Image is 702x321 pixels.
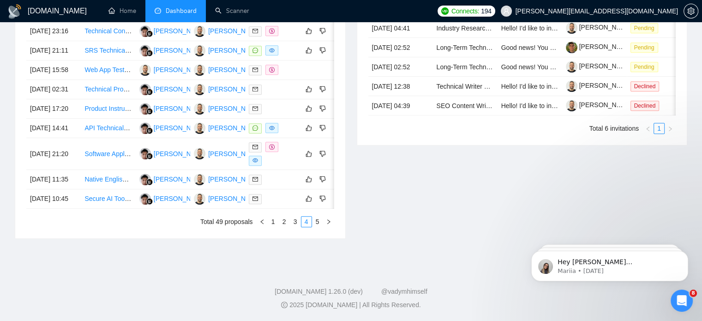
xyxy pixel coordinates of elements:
a: CF[PERSON_NAME] [194,175,261,182]
img: CF [194,148,205,159]
button: setting [684,4,698,18]
span: mail [252,106,258,111]
a: RP[PERSON_NAME] [139,46,207,54]
td: SRS Technical Writer (20 Simple Apps • Screenshots + Video • Trello Setup) [81,41,135,61]
img: c19XLmcAaUyE9YycPbSzpZPd2PgtMd-FraBXnkcQxUjRPkypxg5ZkPR_xSq_QJIOqG [566,80,577,92]
div: [PERSON_NAME] [154,26,207,36]
a: CF[PERSON_NAME] [194,27,261,34]
a: [PERSON_NAME] [566,43,632,50]
button: like [303,122,314,133]
li: 1 [654,123,665,134]
td: [DATE] 12:38 [368,77,433,96]
a: SEO Content Writer & Editor (Brazilian Portuguese) – Software/APP Niche [437,102,650,109]
span: dislike [319,124,326,132]
button: like [303,174,314,185]
li: 2 [279,216,290,227]
a: Web App Tester and Technical Content Writer Needed [84,66,239,73]
a: [PERSON_NAME] [566,62,632,70]
a: SRS Technical Writer (20 Simple Apps • Screenshots + Video • [PERSON_NAME] Setup) [84,47,340,54]
span: eye [252,157,258,163]
button: like [303,193,314,204]
img: c19XLmcAaUyE9YycPbSzpZPd2PgtMd-FraBXnkcQxUjRPkypxg5ZkPR_xSq_QJIOqG [566,22,577,34]
a: Pending [630,63,662,70]
td: [DATE] 11:35 [26,170,81,189]
td: [DATE] 02:31 [26,80,81,99]
span: dislike [319,85,326,93]
a: 1 [654,123,664,133]
td: Secure AI Tool Development for Searching Manuals & Bulletins [81,189,135,209]
span: mail [252,176,258,182]
a: API Technical Writer [84,124,143,132]
span: like [306,47,312,54]
div: [PERSON_NAME] [208,174,261,184]
li: Previous Page [257,216,268,227]
span: dislike [319,105,326,112]
button: dislike [317,148,328,159]
a: RP[PERSON_NAME] [139,175,207,182]
img: gigradar-bm.png [146,30,153,37]
a: [DOMAIN_NAME] 1.26.0 (dev) [275,288,363,295]
span: left [645,126,651,132]
a: setting [684,7,698,15]
td: Native English Content Editor - Music Publishing & Repertoire Management Documentation [81,170,135,189]
a: Long-Term Technical Writer for Software Feature Documentation (Confluence) [437,63,660,71]
td: [DATE] 15:58 [26,61,81,80]
button: left [257,216,268,227]
span: dollar [269,144,275,150]
span: Pending [630,62,658,72]
a: RP[PERSON_NAME] [139,150,207,157]
a: 4 [301,217,312,227]
a: Product Instruction Manual & Brochure Design Assistance [84,105,250,112]
button: like [303,25,314,36]
button: dislike [317,103,328,114]
td: [DATE] 21:11 [26,41,81,61]
button: right [323,216,334,227]
a: 2 [279,217,289,227]
a: searchScanner [215,7,249,15]
button: like [303,103,314,114]
img: c10gNorlhypUUAaK_dMBBQemsHwrTJ_rd4yf00O6q1Pi2SIeb6BdMlOi0OEy-iU7U2 [566,42,577,53]
td: [DATE] 14:41 [26,119,81,138]
span: mail [252,196,258,201]
span: Pending [630,42,658,53]
span: like [306,105,312,112]
td: [DATE] 23:16 [26,22,81,41]
div: [PERSON_NAME] [208,45,261,55]
img: RP [139,45,151,56]
img: CF [194,174,205,185]
div: [PERSON_NAME] [208,123,261,133]
a: Technical Product Catalog Creator Needed [84,85,207,93]
a: Technical Writer Needed for SRS and SOW in Blockchain Development [437,83,641,90]
span: 194 [481,6,491,16]
span: dislike [319,150,326,157]
a: @vadymhimself [381,288,427,295]
span: copyright [281,302,288,308]
img: CF [194,25,205,37]
div: [PERSON_NAME] [154,103,207,114]
div: [PERSON_NAME] [154,149,207,159]
td: [DATE] 10:45 [26,189,81,209]
button: like [303,45,314,56]
a: CF[PERSON_NAME] [139,66,207,73]
a: Long-Term Technical Writer for Software Feature Documentation (Confluence) [437,44,660,51]
img: gigradar-bm.png [146,198,153,205]
span: dashboard [155,7,161,14]
button: right [665,123,676,134]
span: Dashboard [166,7,197,15]
a: RP[PERSON_NAME] [139,194,207,202]
a: Pending [630,24,662,31]
div: [PERSON_NAME] [208,149,261,159]
span: like [306,150,312,157]
a: RP[PERSON_NAME] [139,124,207,131]
div: [PERSON_NAME] [154,123,207,133]
img: c19XLmcAaUyE9YycPbSzpZPd2PgtMd-FraBXnkcQxUjRPkypxg5ZkPR_xSq_QJIOqG [566,100,577,111]
span: mail [252,144,258,150]
li: Previous Page [642,123,654,134]
div: [PERSON_NAME] [208,84,261,94]
span: like [306,176,312,183]
span: like [306,124,312,132]
button: left [642,123,654,134]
